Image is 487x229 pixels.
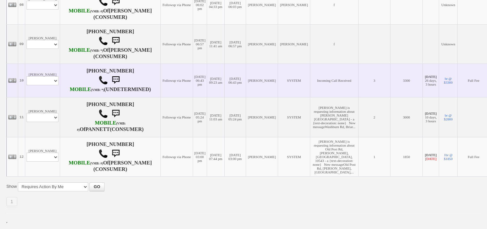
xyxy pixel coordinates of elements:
[246,97,278,137] td: [PERSON_NAME]
[90,162,103,165] font: (VMB: #)
[61,141,159,172] h4: [PHONE_NUMBER] Of (CONSUMER)
[207,97,225,137] td: [DATE] 11:03 am
[161,97,193,137] td: Followup via Phone
[207,137,225,176] td: [DATE] 07:44 pm
[61,68,159,93] h4: [PHONE_NUMBER] (UNDETERMINED)
[18,137,25,176] td: 12
[161,137,193,176] td: Followup via Phone
[425,157,436,161] font: [DATE]
[390,137,423,176] td: 1850
[207,64,225,97] td: [DATE] 09:23 am
[18,24,25,64] td: 09
[425,111,437,115] b: [DATE]
[69,160,90,166] font: MOBILE
[390,64,423,97] td: 3300
[278,24,310,64] td: [PERSON_NAME]
[69,47,90,53] font: MOBILE
[278,137,310,176] td: SYSTEM
[98,109,108,118] img: call.png
[90,49,103,52] font: (VMB: *)
[246,64,278,97] td: [PERSON_NAME]
[98,149,108,158] img: call.png
[224,24,246,64] td: [DATE] 06:57 pm
[25,64,60,97] td: [PERSON_NAME]
[25,137,60,176] td: [PERSON_NAME]
[69,47,103,53] b: Verizon Wireless
[6,197,17,206] a: 1
[246,137,278,176] td: [PERSON_NAME]
[109,34,122,47] img: sms.png
[90,10,103,13] font: (VMB: #)
[18,64,25,97] td: 10
[109,8,152,14] b: [PERSON_NAME]
[444,77,453,84] a: br @ $3300
[25,97,60,137] td: [PERSON_NAME]
[310,137,358,176] td: [PERSON_NAME] is requesting information about Old Post Rd, [PERSON_NAME], [GEOGRAPHIC_DATA], 1054...
[109,160,152,166] b: [PERSON_NAME]
[310,24,358,64] td: f
[444,153,453,161] a: 1br @ $1850
[98,36,108,46] img: call.png
[358,64,390,97] td: 3
[207,24,225,64] td: [DATE] 11:41 am
[69,160,103,166] b: T-Mobile USA, Inc.
[246,24,278,64] td: [PERSON_NAME]
[358,137,390,176] td: 1
[310,64,358,97] td: Incoming Call Received
[69,8,103,14] b: AT&T Wireless
[6,184,17,189] label: Show
[77,120,126,132] b: T-Mobile USA, Inc.
[161,24,193,64] td: Followup via Phone
[193,64,207,97] td: [DATE] 06:43 pm
[224,137,246,176] td: [DATE] 03:00 pm
[61,102,159,133] h4: [PHONE_NUMBER] Of (CONSUMER)
[422,97,439,137] td: 10 days, 3 hours
[390,97,423,137] td: 3000
[224,64,246,97] td: [DATE] 06:43 pm
[109,74,122,87] img: sms.png
[70,87,91,92] font: MOBILE
[425,75,437,79] b: [DATE]
[425,153,437,157] b: [DATE]
[193,137,207,176] td: [DATE] 03:00 pm
[358,97,390,137] td: 2
[25,24,60,64] td: [PERSON_NAME]
[70,87,104,92] b: Verizon Wireless
[224,97,246,137] td: [DATE] 05:24 pm
[91,88,104,92] font: (VMB: *)
[85,126,110,132] b: PANNETT
[193,97,207,137] td: [DATE] 05:24 pm
[310,97,358,137] td: [PERSON_NAME] is requesting information about [PERSON_NAME][GEOGRAPHIC_DATA] - a {text-decoration...
[98,75,108,85] img: call.png
[69,8,90,14] font: MOBILE
[444,113,453,121] a: br @ $2800
[109,107,122,120] img: sms.png
[95,120,116,126] font: MOBILE
[109,47,152,53] b: [PERSON_NAME]
[161,64,193,97] td: Followup via Phone
[278,97,310,137] td: SYSTEM
[61,29,159,59] h4: [PHONE_NUMBER] Of (CONSUMER)
[18,97,25,137] td: 11
[109,147,122,160] img: sms.png
[422,64,439,97] td: 26 days, 3 hours
[193,24,207,64] td: [DATE] 06:57 pm
[278,64,310,97] td: SYSTEM
[77,122,126,132] font: (VMB: #)
[439,24,458,64] td: Unknown
[89,182,104,191] button: GO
